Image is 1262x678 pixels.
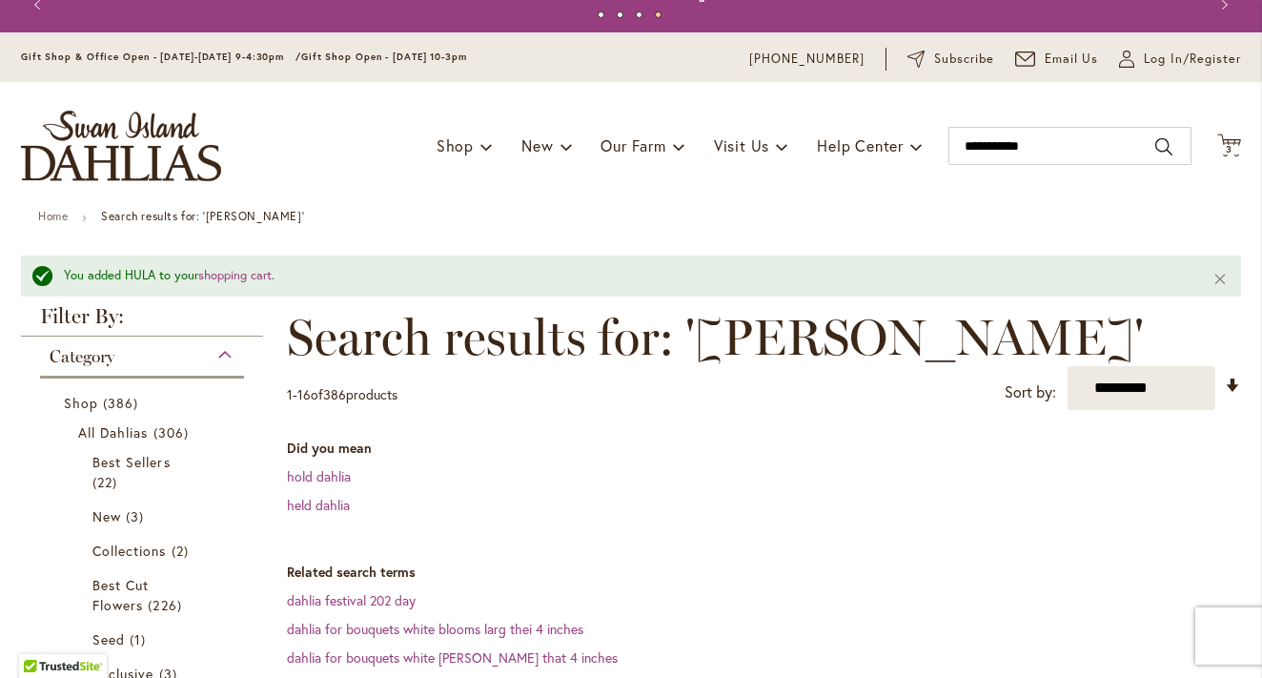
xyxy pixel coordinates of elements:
span: 306 [153,422,193,442]
a: held dahlia [287,496,350,514]
span: Best Cut Flowers [92,576,149,614]
a: New [92,506,196,526]
span: 22 [92,472,122,492]
a: hold dahlia [287,467,351,485]
strong: Search results for: '[PERSON_NAME]' [101,209,304,223]
span: 386 [323,385,346,403]
span: Our Farm [600,135,665,155]
a: Seed [92,629,196,649]
a: Log In/Register [1119,50,1241,69]
span: 1 [287,385,293,403]
span: Gift Shop & Office Open - [DATE]-[DATE] 9-4:30pm / [21,51,301,63]
div: You added HULA to your . [64,267,1184,285]
a: Best Sellers [92,452,196,492]
span: Best Sellers [92,453,171,471]
a: All Dahlias [78,422,211,442]
span: 386 [103,393,143,413]
span: Shop [437,135,474,155]
a: dahlia for bouquets white blooms larg thei 4 inches [287,620,583,638]
button: 3 [1217,134,1241,159]
button: 2 of 4 [617,11,623,18]
a: shopping cart [198,267,272,283]
span: Subscribe [934,50,994,69]
iframe: Launch Accessibility Center [14,610,68,664]
a: Best Cut Flowers [92,575,196,615]
a: Home [38,209,68,223]
span: 3 [126,506,149,526]
a: Subscribe [907,50,994,69]
span: 3 [1226,143,1232,155]
button: 3 of 4 [636,11,642,18]
span: Gift Shop Open - [DATE] 10-3pm [301,51,467,63]
span: 2 [172,541,193,561]
p: - of products [287,380,397,410]
dt: Related search terms [287,563,1241,582]
a: Email Us [1015,50,1099,69]
strong: Filter By: [21,306,263,337]
span: Visit Us [714,135,769,155]
span: 226 [148,595,186,615]
a: store logo [21,111,221,181]
span: Email Us [1045,50,1099,69]
dt: Did you mean [287,439,1241,458]
span: New [521,135,553,155]
span: Help Center [817,135,904,155]
span: Search results for: '[PERSON_NAME]' [287,309,1144,366]
span: 16 [297,385,311,403]
span: Shop [64,394,98,412]
span: Collections [92,542,167,560]
span: New [92,507,121,525]
a: Shop [64,393,225,413]
a: dahlia festival 202 day [287,591,416,609]
a: [PHONE_NUMBER] [749,50,865,69]
span: 1 [130,629,151,649]
a: dahlia for bouquets white [PERSON_NAME] that 4 inches [287,648,618,667]
button: 1 of 4 [598,11,604,18]
span: Seed [92,630,125,648]
a: Collections [92,541,196,561]
label: Sort by: [1005,375,1056,410]
span: Log In/Register [1144,50,1241,69]
span: Category [50,346,114,367]
span: All Dahlias [78,423,149,442]
button: 4 of 4 [655,11,662,18]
